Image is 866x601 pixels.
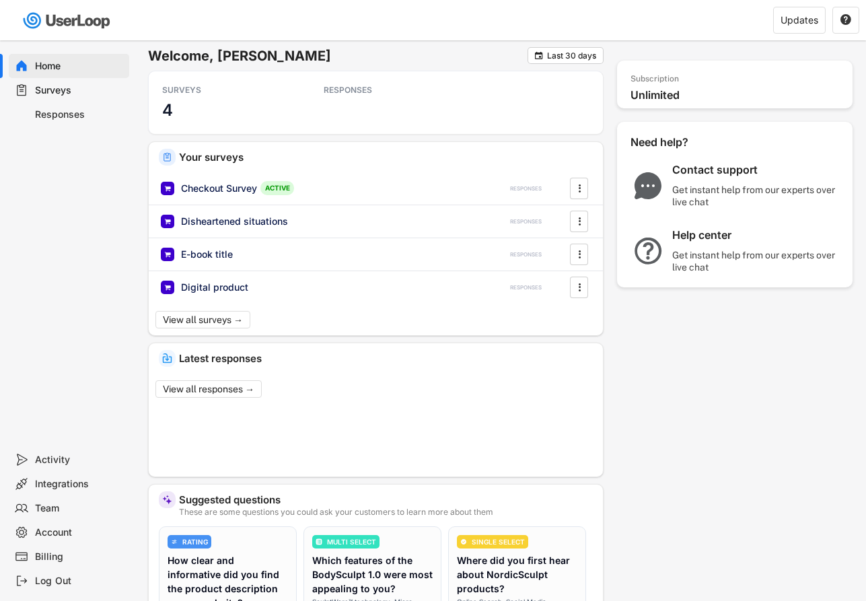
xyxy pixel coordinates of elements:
[181,248,233,261] div: E-book title
[472,538,525,545] div: SINGLE SELECT
[162,85,283,96] div: SURVEYS
[162,100,173,120] h3: 4
[672,249,840,273] div: Get instant help from our experts over live chat
[181,281,248,294] div: Digital product
[35,84,124,97] div: Surveys
[840,13,851,26] text: 
[155,380,262,398] button: View all responses →
[547,52,596,60] div: Last 30 days
[573,211,586,232] button: 
[510,251,542,258] div: RESPONSES
[35,60,124,73] div: Home
[179,508,593,516] div: These are some questions you could ask your customers to learn more about them
[20,7,115,34] img: userloop-logo-01.svg
[35,108,124,121] div: Responses
[181,215,288,228] div: Disheartened situations
[630,238,665,264] img: QuestionMarkInverseMajor.svg
[460,538,467,545] img: CircleTickMinorWhite.svg
[35,502,124,515] div: Team
[630,172,665,199] img: ChatMajor.svg
[630,135,725,149] div: Need help?
[578,280,581,294] text: 
[510,284,542,291] div: RESPONSES
[35,478,124,491] div: Integrations
[327,538,376,545] div: MULTI SELECT
[573,178,586,199] button: 
[162,495,172,505] img: MagicMajor%20%28Purple%29.svg
[316,538,322,545] img: ListMajor.svg
[578,181,581,195] text: 
[573,244,586,264] button: 
[630,88,846,102] div: Unlimited
[181,182,257,195] div: Checkout Survey
[672,228,840,242] div: Help center
[179,152,593,162] div: Your surveys
[672,184,840,208] div: Get instant help from our experts over live chat
[312,553,433,596] div: Which features of the BodySculpt 1.0 were most appealing to you?
[457,553,577,596] div: Where did you first hear about NordicSculpt products?
[35,575,124,588] div: Log Out
[535,50,543,61] text: 
[162,353,172,363] img: IncomingMajor.svg
[324,85,445,96] div: RESPONSES
[672,163,840,177] div: Contact support
[578,247,581,261] text: 
[573,277,586,297] button: 
[35,551,124,563] div: Billing
[155,311,250,328] button: View all surveys →
[534,50,544,61] button: 
[179,495,593,505] div: Suggested questions
[148,47,528,65] h6: Welcome, [PERSON_NAME]
[35,526,124,539] div: Account
[510,185,542,192] div: RESPONSES
[781,15,818,25] div: Updates
[260,181,294,195] div: ACTIVE
[35,454,124,466] div: Activity
[840,14,852,26] button: 
[630,74,679,85] div: Subscription
[171,538,178,545] img: AdjustIcon.svg
[182,538,208,545] div: RATING
[510,218,542,225] div: RESPONSES
[578,214,581,228] text: 
[179,353,593,363] div: Latest responses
